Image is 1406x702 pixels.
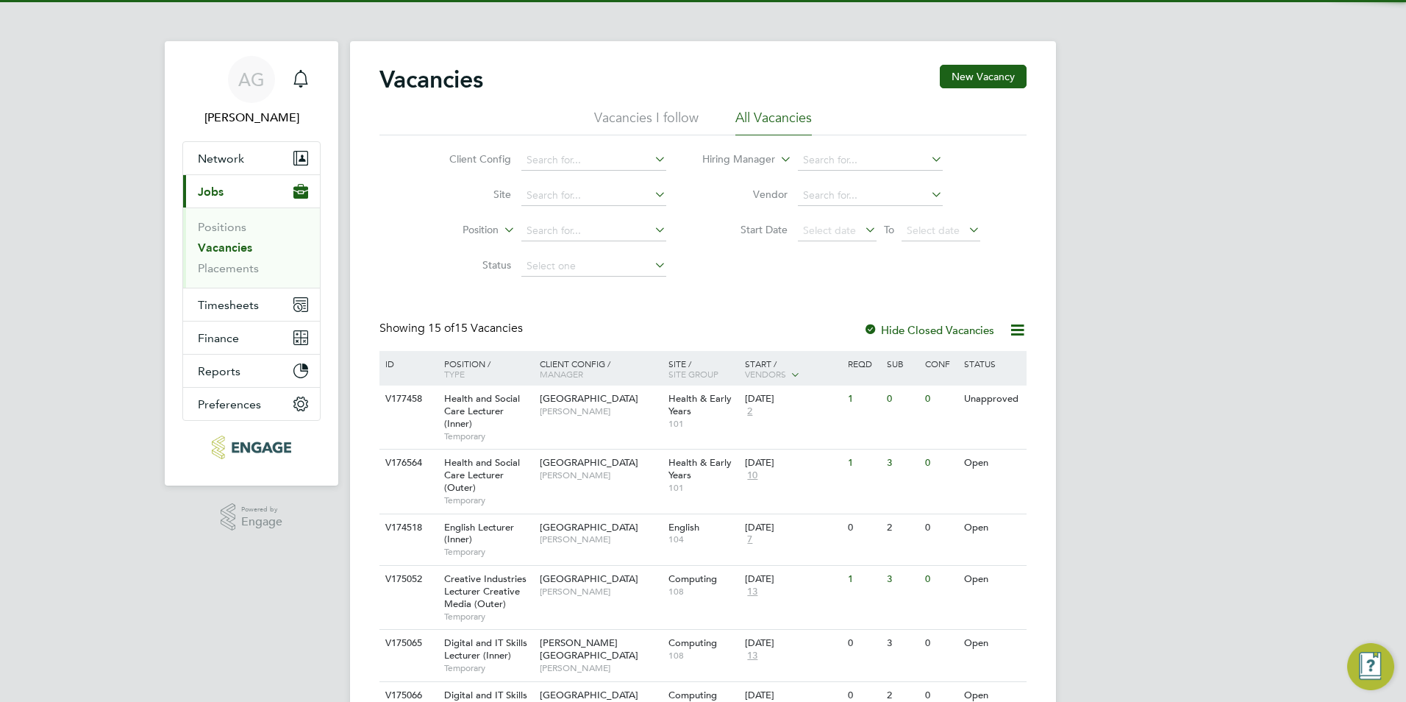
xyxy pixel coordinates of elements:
[536,351,665,386] div: Client Config /
[183,388,320,420] button: Preferences
[863,323,994,337] label: Hide Closed Vacancies
[198,185,224,199] span: Jobs
[382,386,433,413] div: V177458
[745,689,841,702] div: [DATE]
[960,386,1024,413] div: Unapproved
[921,630,960,657] div: 0
[703,188,788,201] label: Vendor
[540,586,661,598] span: [PERSON_NAME]
[183,142,320,174] button: Network
[921,566,960,593] div: 0
[540,637,638,662] span: [PERSON_NAME][GEOGRAPHIC_DATA]
[521,185,666,206] input: Search for...
[960,351,1024,376] div: Status
[521,150,666,171] input: Search for...
[745,573,841,586] div: [DATE]
[444,521,514,546] span: English Lecturer (Inner)
[798,185,943,206] input: Search for...
[221,503,283,531] a: Powered byEngage
[540,572,638,585] span: [GEOGRAPHIC_DATA]
[198,298,259,312] span: Timesheets
[844,630,882,657] div: 0
[668,689,717,701] span: Computing
[844,386,882,413] div: 1
[540,689,638,701] span: [GEOGRAPHIC_DATA]
[427,258,511,272] label: Status
[382,450,433,477] div: V176564
[960,450,1024,477] div: Open
[668,418,738,430] span: 101
[668,586,738,598] span: 108
[803,224,856,237] span: Select date
[668,521,699,533] span: English
[183,322,320,354] button: Finance
[594,109,699,135] li: Vacancies I follow
[540,662,661,674] span: [PERSON_NAME]
[960,514,1024,542] div: Open
[427,188,511,201] label: Site
[745,586,760,598] span: 13
[540,456,638,469] span: [GEOGRAPHIC_DATA]
[665,351,742,386] div: Site /
[382,566,433,593] div: V175052
[414,223,499,238] label: Position
[940,65,1027,88] button: New Vacancy
[741,351,844,388] div: Start /
[844,566,882,593] div: 1
[668,572,717,585] span: Computing
[883,514,921,542] div: 2
[960,566,1024,593] div: Open
[382,351,433,376] div: ID
[444,662,532,674] span: Temporary
[668,456,732,481] span: Health & Early Years
[745,637,841,650] div: [DATE]
[540,533,661,545] span: [PERSON_NAME]
[668,533,738,545] span: 104
[668,637,717,649] span: Computing
[238,70,265,89] span: AG
[198,331,239,345] span: Finance
[379,65,483,94] h2: Vacancies
[883,351,921,376] div: Sub
[745,457,841,469] div: [DATE]
[428,321,523,336] span: 15 Vacancies
[521,221,666,241] input: Search for...
[198,152,244,166] span: Network
[960,630,1024,657] div: Open
[745,533,754,546] span: 7
[921,450,960,477] div: 0
[879,220,899,239] span: To
[382,514,433,542] div: V174518
[427,152,511,166] label: Client Config
[241,516,282,528] span: Engage
[745,469,760,482] span: 10
[165,41,338,486] nav: Main navigation
[433,351,536,386] div: Position /
[521,256,666,277] input: Select one
[444,456,520,494] span: Health and Social Care Lecturer (Outer)
[540,521,638,533] span: [GEOGRAPHIC_DATA]
[1347,643,1394,690] button: Engage Resource Center
[183,208,320,288] div: Jobs
[182,436,321,459] a: Go to home page
[690,152,775,167] label: Hiring Manager
[198,241,252,255] a: Vacancies
[745,650,760,662] span: 13
[735,109,812,135] li: All Vacancies
[745,522,841,534] div: [DATE]
[883,630,921,657] div: 3
[182,109,321,127] span: Ajay Gandhi
[198,364,240,378] span: Reports
[182,56,321,127] a: AG[PERSON_NAME]
[444,637,527,662] span: Digital and IT Skills Lecturer (Inner)
[703,223,788,236] label: Start Date
[444,546,532,558] span: Temporary
[540,469,661,481] span: [PERSON_NAME]
[883,386,921,413] div: 0
[444,430,532,442] span: Temporary
[444,572,527,610] span: Creative Industries Lecturer Creative Media (Outer)
[428,321,454,336] span: 15 of
[183,355,320,387] button: Reports
[241,503,282,516] span: Powered by
[540,405,661,417] span: [PERSON_NAME]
